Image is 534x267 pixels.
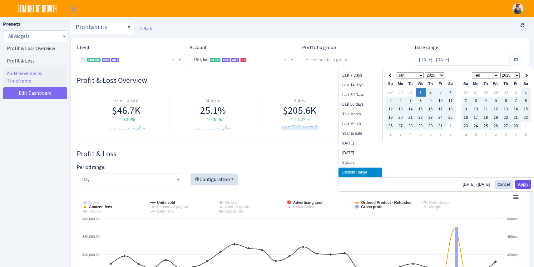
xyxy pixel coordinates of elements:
[225,200,238,205] tspan: Orders
[446,130,456,139] td: 8
[501,130,511,139] td: 6
[471,80,481,88] th: Mo
[446,105,456,113] td: 18
[339,129,382,139] li: Year to date
[436,122,446,130] td: 31
[429,200,451,205] tspan: Refund cost
[471,113,481,122] td: 17
[436,80,446,88] th: Fr
[339,71,382,80] li: Last 7 Days
[89,200,99,205] tspan: Sales
[521,80,531,88] th: Sa
[406,80,416,88] th: Tu
[481,105,491,113] td: 11
[386,122,396,130] td: 26
[396,122,406,130] td: 27
[66,3,82,14] button: Toggle navigation
[436,113,446,122] td: 24
[302,54,410,65] input: Select portfolio group...
[495,180,512,189] button: Cancel
[463,183,492,186] span: [DATE] - [DATE]
[89,205,112,209] tspan: Amazon fees
[436,130,446,139] td: 7
[426,130,436,139] td: 6
[3,55,66,67] a: Profit & Loss
[172,104,254,116] div: 25.1%
[521,105,531,113] td: 15
[491,97,501,105] td: 5
[102,58,110,62] span: DSP
[386,130,396,139] td: 2
[386,97,396,105] td: 5
[406,113,416,122] td: 21
[521,97,531,105] td: 8
[396,105,406,113] td: 13
[86,104,167,116] div: $46.7K
[436,88,446,97] td: 3
[507,235,518,239] text: 480pcs
[501,88,511,97] td: 30
[511,80,521,88] th: Fr
[190,44,207,51] label: Account
[426,122,436,130] td: 30
[471,105,481,113] td: 10
[521,113,531,122] td: 22
[157,205,188,209] tspan: Estimated payout
[339,158,382,168] li: 2 years
[259,104,340,116] div: $205.6K
[361,200,411,205] tspan: Ordered Product - Refunded
[386,105,396,113] td: 12
[507,217,518,221] text: 640pcs
[396,88,406,97] td: 30
[231,58,239,62] span: AMC
[511,122,521,130] td: 28
[461,130,471,139] td: 2
[471,88,481,97] td: 27
[87,58,101,62] span: Current
[436,97,446,105] td: 10
[396,80,406,88] th: Mo
[396,97,406,105] td: 6
[426,97,436,105] td: 9
[416,97,426,105] td: 8
[259,97,340,104] div: Sales
[82,235,100,239] text: $60,000.00
[511,105,521,113] td: 14
[396,113,406,122] td: 20
[461,122,471,130] td: 23
[225,205,250,209] tspan: Cost of goods
[491,105,501,113] td: 12
[491,88,501,97] td: 29
[481,80,491,88] th: Tu
[416,130,426,139] td: 5
[406,130,416,139] td: 4
[446,97,456,105] td: 11
[339,168,382,177] li: Custom Range
[416,80,426,88] th: We
[501,105,511,113] td: 13
[406,88,416,97] td: 31
[190,54,297,66] span: TRU, Inc. <span class="badge badge-success">Seller</span><span class="badge badge-primary">DSP</s...
[396,130,406,139] td: 3
[406,105,416,113] td: 14
[446,113,456,122] td: 25
[406,97,416,105] td: 7
[446,122,456,130] td: 1
[3,87,67,99] a: Edit Dashboard
[521,88,531,97] td: 1
[361,205,383,209] tspan: Gross profit
[491,130,501,139] td: 5
[284,57,286,63] span: Remove all items
[446,80,456,88] th: Sa
[81,57,177,63] span: Tru <span class="badge badge-success">Current</span><span class="badge badge-primary">DSP</span><...
[157,209,175,214] tspan: Refund %
[511,130,521,139] td: 7
[86,116,167,123] div: 0.00%
[512,3,523,14] img: jack
[515,180,531,189] button: Apply
[416,105,426,113] td: 15
[416,88,426,97] td: 1
[225,209,243,214] tspan: Discounts
[461,113,471,122] td: 16
[481,113,491,122] td: 18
